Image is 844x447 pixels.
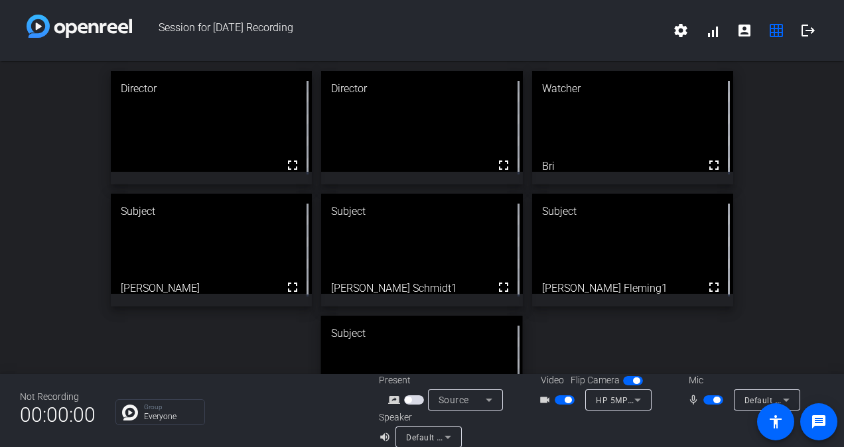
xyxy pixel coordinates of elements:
div: Subject [321,194,523,229]
mat-icon: videocam_outline [539,392,555,408]
span: 00:00:00 [20,399,96,431]
mat-icon: account_box [737,23,752,38]
span: Video [541,373,564,387]
div: Mic [675,373,808,387]
div: Subject [532,194,734,229]
mat-icon: settings [673,23,689,38]
span: Flip Camera [571,373,620,387]
mat-icon: grid_on [768,23,784,38]
div: Speaker [379,411,458,424]
mat-icon: logout [800,23,816,38]
img: white-gradient.svg [27,15,132,38]
mat-icon: screen_share_outline [388,392,404,408]
mat-icon: fullscreen [285,157,301,173]
p: Everyone [144,413,198,420]
p: Group [144,404,198,411]
div: Not Recording [20,390,96,404]
span: Source [439,395,469,405]
div: Subject [111,194,313,229]
mat-icon: mic_none [687,392,703,408]
mat-icon: accessibility [768,414,784,430]
mat-icon: fullscreen [285,279,301,295]
div: Subject [321,316,523,351]
mat-icon: message [811,414,827,430]
mat-icon: fullscreen [706,279,722,295]
mat-icon: fullscreen [706,157,722,173]
mat-icon: fullscreen [496,279,512,295]
div: Watcher [532,71,734,107]
button: signal_cellular_alt [697,15,729,46]
span: HP 5MP Camera (04f2:b7e9) [596,395,709,405]
mat-icon: volume_up [379,429,395,445]
div: Present [379,373,512,387]
img: Chat Icon [122,405,138,420]
mat-icon: fullscreen [496,157,512,173]
span: Session for [DATE] Recording [132,15,665,46]
div: Director [321,71,523,107]
div: Director [111,71,313,107]
span: Default - Speakers (Realtek(R) Audio) [406,432,549,442]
